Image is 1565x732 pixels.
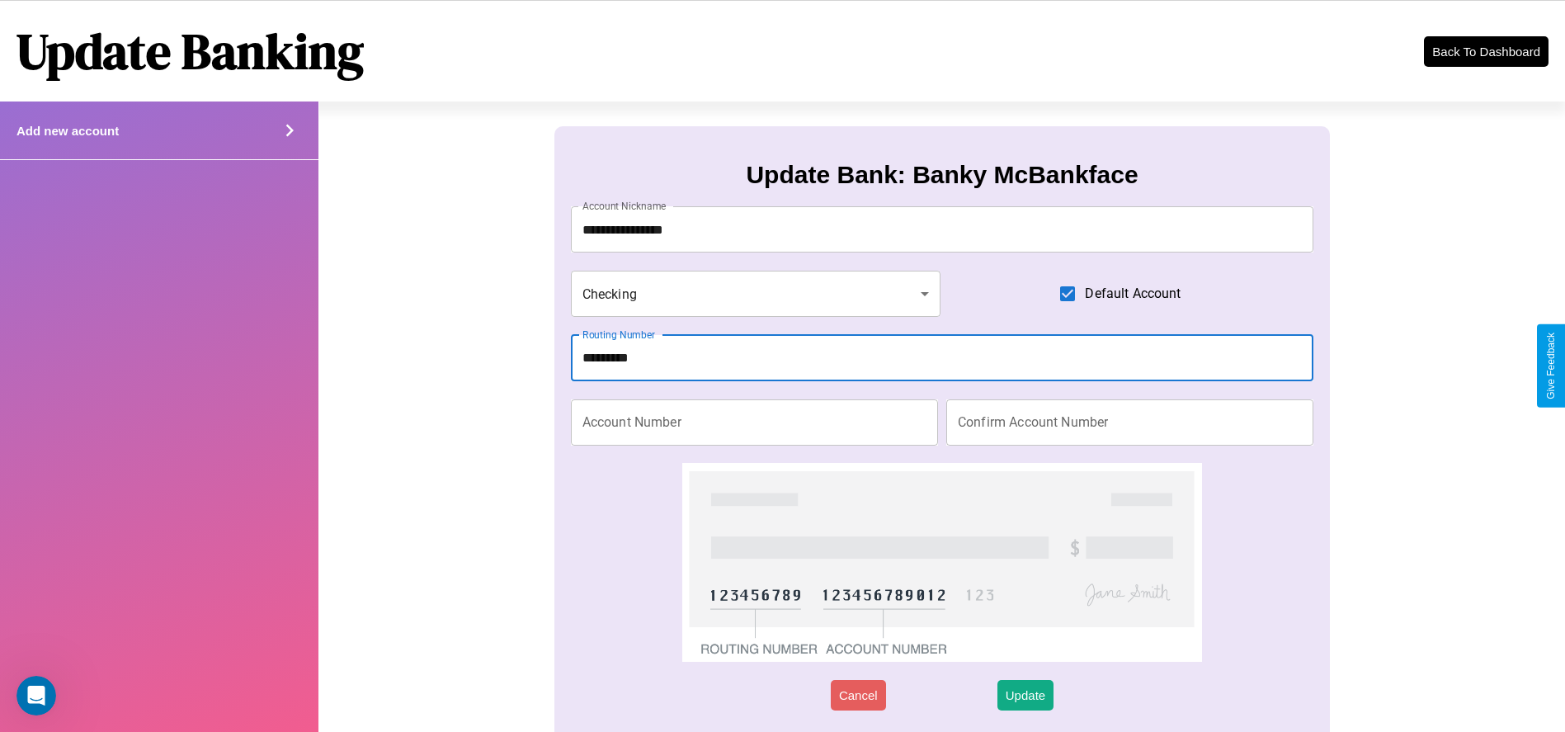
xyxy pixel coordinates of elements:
img: check [682,463,1203,662]
label: Account Nickname [582,199,667,213]
button: Update [997,680,1054,711]
h1: Update Banking [16,17,364,85]
iframe: Intercom live chat [16,676,56,715]
button: Back To Dashboard [1424,36,1549,67]
div: Checking [571,271,940,317]
span: Default Account [1085,284,1181,304]
div: Give Feedback [1545,333,1557,399]
label: Routing Number [582,328,655,342]
h3: Update Bank: Banky McBankface [746,161,1138,189]
h4: Add new account [16,124,119,138]
button: Cancel [831,680,886,711]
